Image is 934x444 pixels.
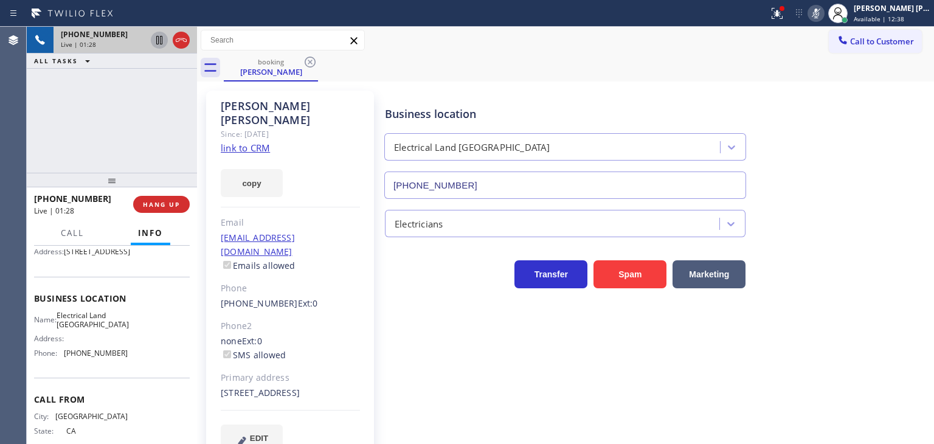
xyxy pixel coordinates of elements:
[854,3,930,13] div: [PERSON_NAME] [PERSON_NAME]
[384,172,746,199] input: Phone Number
[173,32,190,49] button: Hang up
[854,15,904,23] span: Available | 12:38
[34,315,57,324] span: Name:
[221,386,360,400] div: [STREET_ADDRESS]
[394,140,550,154] div: Electrical Land [GEOGRAPHIC_DATA]
[221,282,360,296] div: Phone
[34,334,66,343] span: Address:
[66,426,127,435] span: CA
[64,349,128,358] span: [PHONE_NUMBER]
[395,217,443,231] div: Electricians
[34,57,78,65] span: ALL TASKS
[673,260,745,288] button: Marketing
[221,371,360,385] div: Primary address
[34,193,111,204] span: [PHONE_NUMBER]
[593,260,666,288] button: Spam
[808,5,825,22] button: Mute
[221,142,270,154] a: link to CRM
[225,57,317,66] div: booking
[138,227,163,238] span: Info
[57,311,129,330] span: Electrical Land [GEOGRAPHIC_DATA]
[61,40,96,49] span: Live | 01:28
[221,127,360,141] div: Since: [DATE]
[34,426,66,435] span: State:
[221,319,360,333] div: Phone2
[514,260,587,288] button: Transfer
[151,32,168,49] button: Hold Customer
[131,221,170,245] button: Info
[250,434,268,443] span: EDIT
[221,169,283,197] button: copy
[225,66,317,77] div: [PERSON_NAME]
[242,335,262,347] span: Ext: 0
[34,349,64,358] span: Phone:
[850,36,914,47] span: Call to Customer
[221,335,360,362] div: none
[133,196,190,213] button: HANG UP
[54,221,91,245] button: Call
[223,261,231,269] input: Emails allowed
[55,412,128,421] span: [GEOGRAPHIC_DATA]
[34,412,55,421] span: City:
[829,30,922,53] button: Call to Customer
[385,106,745,122] div: Business location
[143,200,180,209] span: HANG UP
[221,232,295,257] a: [EMAIL_ADDRESS][DOMAIN_NAME]
[221,297,298,309] a: [PHONE_NUMBER]
[201,30,364,50] input: Search
[221,260,296,271] label: Emails allowed
[34,206,74,216] span: Live | 01:28
[221,216,360,230] div: Email
[61,227,84,238] span: Call
[34,394,190,405] span: Call From
[298,297,318,309] span: Ext: 0
[225,54,317,80] div: Kamal Kalsi
[64,247,130,256] span: [STREET_ADDRESS]
[34,293,190,304] span: Business location
[61,29,128,40] span: [PHONE_NUMBER]
[27,54,102,68] button: ALL TASKS
[221,349,286,361] label: SMS allowed
[223,350,231,358] input: SMS allowed
[221,99,360,127] div: [PERSON_NAME] [PERSON_NAME]
[34,247,64,256] span: Address:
